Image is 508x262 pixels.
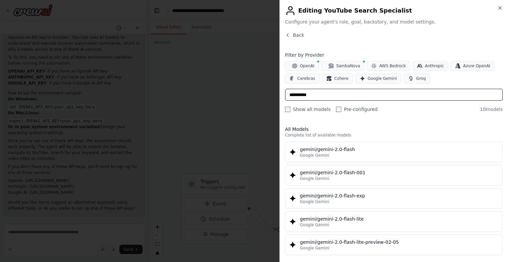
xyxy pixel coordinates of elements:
span: Configure your agent's role, goal, backstory, and model settings. [285,19,503,25]
button: gemini/gemini-2.0-flash-expGoogle Gemini [285,188,503,209]
button: OpenAI [285,61,319,71]
span: SambaNova [336,63,360,69]
span: Groq [416,76,426,81]
h2: Editing YouTube Search Specialist [285,5,503,16]
button: gemini/gemini-2.0-flashGoogle Gemini [285,142,503,162]
p: Complete list of available models [285,132,503,138]
span: AWS Bedrock [379,63,406,69]
div: gemini/gemini-2.0-flash-lite [300,216,498,222]
span: Google Gemini [300,176,329,181]
button: SambaNova [321,61,364,71]
input: Pre-configured [336,107,341,112]
button: AWS Bedrock [367,61,410,71]
button: gemini/gemini-2.0-flash-001Google Gemini [285,165,503,185]
button: Groq [404,74,430,83]
span: Google Gemini [300,153,329,158]
span: Back [293,32,304,38]
span: Google Gemini [368,76,397,81]
button: Anthropic [413,61,448,71]
button: Cerebras [285,74,319,83]
span: Cohere [334,76,349,81]
input: Show all models [285,107,290,112]
button: Google Gemini [356,74,402,83]
label: Pre-configured [336,106,378,113]
span: Google Gemini [300,245,329,251]
span: Cerebras [297,76,315,81]
span: 10 models [480,106,503,113]
div: gemini/gemini-2.0-flash-lite-preview-02-05 [300,239,498,245]
button: Azure OpenAI [451,61,494,71]
span: Anthropic [425,63,444,69]
button: Back [285,32,304,38]
span: Google Gemini [300,222,329,228]
h4: Filter by Provider [285,52,503,58]
button: Cohere [322,74,353,83]
h3: All Models [285,126,503,132]
div: gemini/gemini-2.0-flash-exp [300,192,498,199]
button: gemini/gemini-2.0-flash-liteGoogle Gemini [285,211,503,232]
span: Google Gemini [300,199,329,204]
label: Show all models [285,106,331,113]
div: gemini/gemini-2.0-flash-001 [300,169,498,176]
span: Azure OpenAI [463,63,490,69]
div: gemini/gemini-2.0-flash [300,146,498,153]
button: gemini/gemini-2.0-flash-lite-preview-02-05Google Gemini [285,235,503,255]
span: OpenAI [300,63,315,69]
